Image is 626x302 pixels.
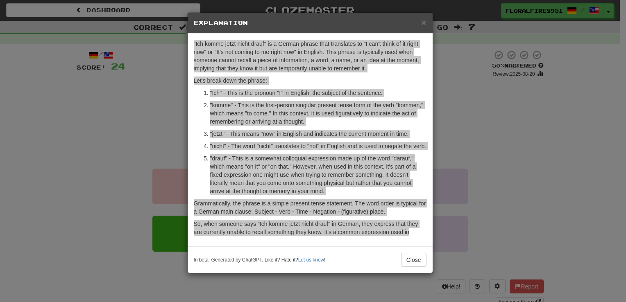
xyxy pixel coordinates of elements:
[194,220,426,236] p: So, when someone says "Ich komme jetzt nicht drauf" in German, they express that they are current...
[401,253,426,267] button: Close
[194,199,426,216] p: Grammatically, the phrase is a simple present tense statement. The word order is typical for a Ge...
[298,257,324,263] a: Let us know
[210,130,426,138] p: "jetzt" - This means "now" in English and indicates the current moment in time.
[194,257,326,264] small: In beta. Generated by ChatGPT. Like it? Hate it? !
[210,89,426,97] p: "Ich" - This is the pronoun "I" in English, the subject of the sentence.
[194,77,426,85] p: Let's break down the phrase:
[421,18,426,27] button: Close
[210,142,426,150] p: "nicht" - The word "nicht" translates to "not" in English and is used to negate the verb.
[210,101,426,126] p: "komme" - This is the first-person singular present tense form of the verb "kommen," which means ...
[194,19,426,27] h5: Explanation
[421,18,426,27] span: ×
[194,40,426,72] p: "Ich komme jetzt nicht drauf" is a German phrase that translates to "I can't think of it right no...
[210,154,426,195] p: "drauf" - This is a somewhat colloquial expression made up of the word "darauf," which means "on ...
